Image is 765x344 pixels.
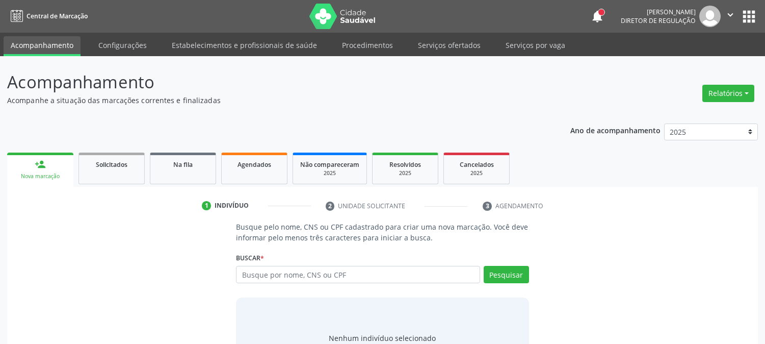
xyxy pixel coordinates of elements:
p: Busque pelo nome, CNS ou CPF cadastrado para criar uma nova marcação. Você deve informar pelo men... [236,222,529,243]
span: Solicitados [96,160,127,169]
div: 1 [202,201,211,210]
span: Não compareceram [300,160,359,169]
p: Acompanhe a situação das marcações correntes e finalizadas [7,95,533,106]
span: Cancelados [460,160,494,169]
a: Serviços por vaga [498,36,572,54]
a: Estabelecimentos e profissionais de saúde [165,36,324,54]
span: Diretor de regulação [621,16,696,25]
div: 2025 [380,169,431,177]
a: Procedimentos [335,36,400,54]
div: 2025 [451,169,502,177]
div: Indivíduo [215,201,249,210]
button: Relatórios [702,85,754,102]
a: Configurações [91,36,154,54]
button: notifications [590,9,604,23]
span: Central de Marcação [27,12,88,20]
span: Resolvidos [389,160,421,169]
div: [PERSON_NAME] [621,8,696,16]
p: Acompanhamento [7,69,533,95]
i:  [725,9,736,20]
p: Ano de acompanhamento [570,124,661,136]
span: Agendados [238,160,271,169]
img: img [699,6,721,27]
button: Pesquisar [484,266,529,283]
div: person_add [35,159,46,170]
span: Na fila [173,160,193,169]
a: Central de Marcação [7,8,88,24]
div: Nenhum indivíduo selecionado [329,333,436,343]
button:  [721,6,740,27]
div: Nova marcação [14,173,66,180]
input: Busque por nome, CNS ou CPF [236,266,480,283]
label: Buscar [236,250,264,266]
div: 2025 [300,169,359,177]
button: apps [740,8,758,26]
a: Acompanhamento [4,36,81,56]
a: Serviços ofertados [411,36,488,54]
